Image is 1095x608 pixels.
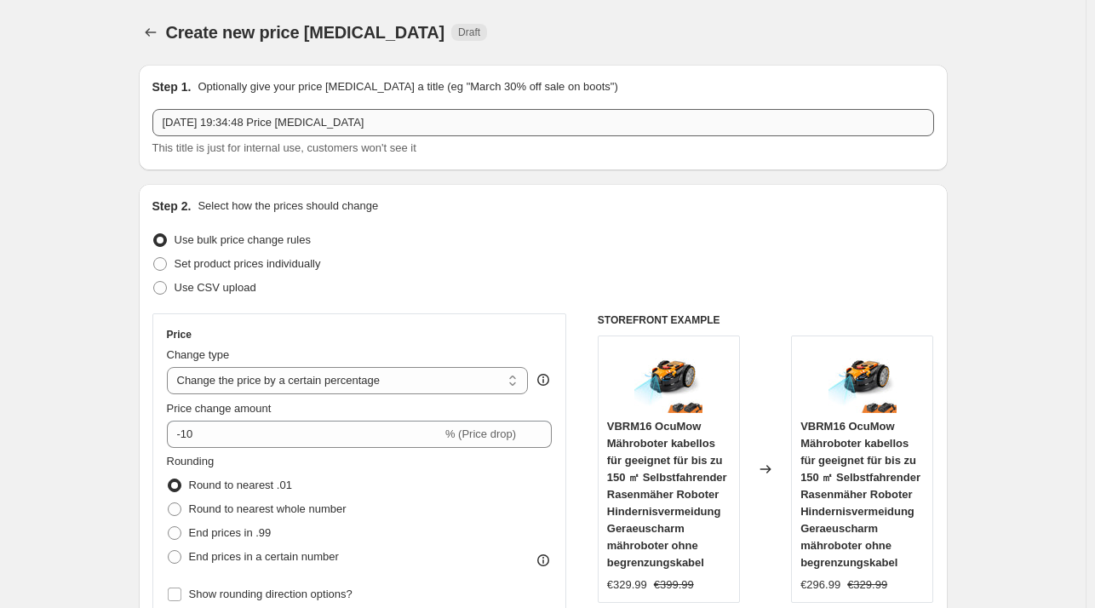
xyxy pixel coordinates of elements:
[152,78,192,95] h2: Step 1.
[152,198,192,215] h2: Step 2.
[598,313,934,327] h6: STOREFRONT EXAMPLE
[445,427,516,440] span: % (Price drop)
[634,345,702,413] img: 71iyIoiITvL_80x.jpg
[152,141,416,154] span: This title is just for internal use, customers won't see it
[198,198,378,215] p: Select how the prices should change
[175,257,321,270] span: Set product prices individually
[847,576,887,594] strike: €329.99
[152,109,934,136] input: 30% off holiday sale
[166,23,445,42] span: Create new price [MEDICAL_DATA]
[189,502,347,515] span: Round to nearest whole number
[198,78,617,95] p: Optionally give your price [MEDICAL_DATA] a title (eg "March 30% off sale on boots")
[175,233,311,246] span: Use bulk price change rules
[535,371,552,388] div: help
[167,328,192,341] h3: Price
[167,402,272,415] span: Price change amount
[800,420,920,569] span: VBRM16 OcuMow Mähroboter kabellos für geeignet für bis zu 150 ㎡ Selbstfahrender Rasenmäher Robote...
[189,588,353,600] span: Show rounding direction options?
[458,26,480,39] span: Draft
[607,576,647,594] div: €329.99
[175,281,256,294] span: Use CSV upload
[189,526,272,539] span: End prices in .99
[167,421,442,448] input: -15
[654,576,694,594] strike: €399.99
[607,420,727,569] span: VBRM16 OcuMow Mähroboter kabellos für geeignet für bis zu 150 ㎡ Selbstfahrender Rasenmäher Robote...
[139,20,163,44] button: Price change jobs
[189,550,339,563] span: End prices in a certain number
[828,345,897,413] img: 71iyIoiITvL_80x.jpg
[189,479,292,491] span: Round to nearest .01
[800,576,840,594] div: €296.99
[167,348,230,361] span: Change type
[167,455,215,467] span: Rounding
